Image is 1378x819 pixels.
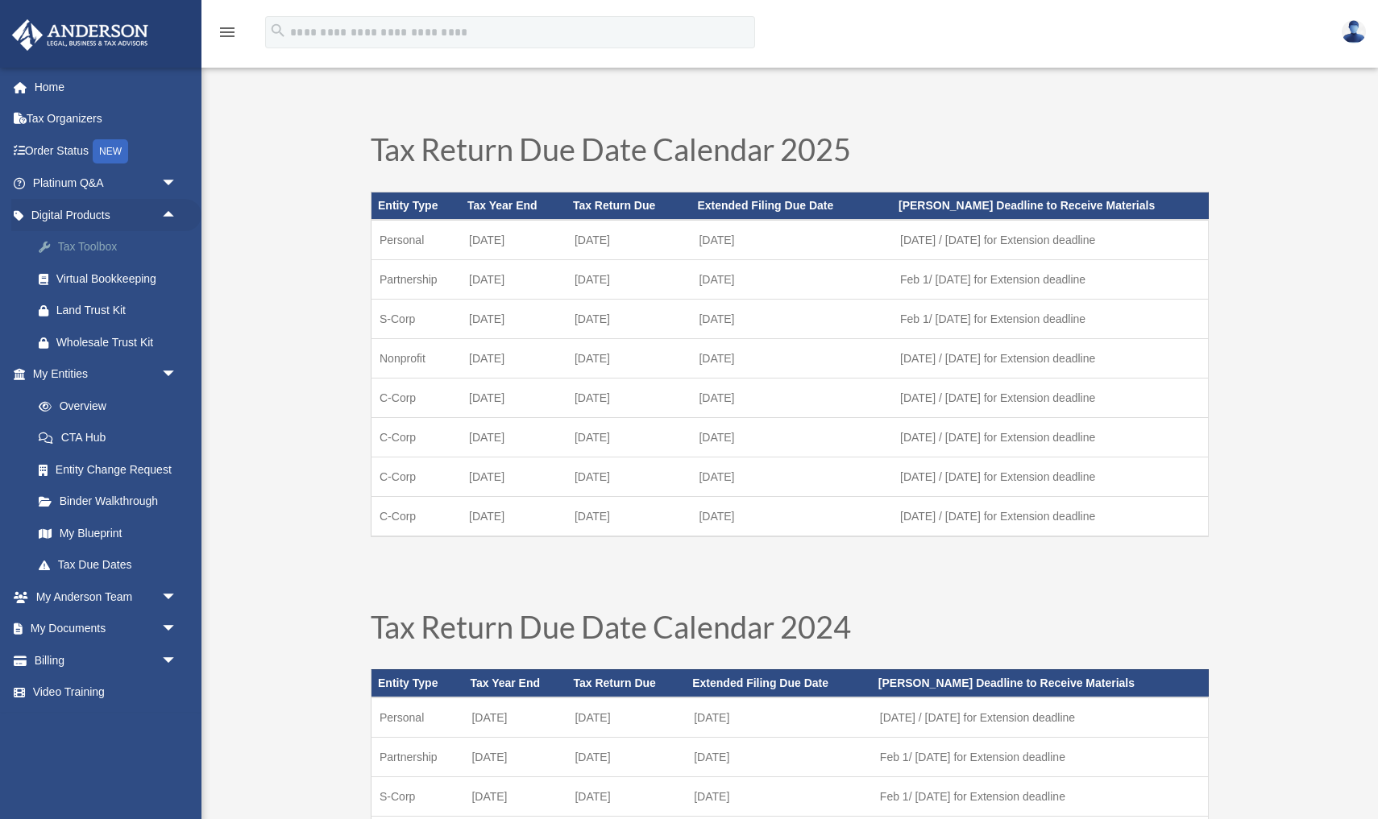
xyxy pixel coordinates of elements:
td: [DATE] [461,496,567,536]
td: [DATE] [461,338,567,378]
img: Anderson Advisors Platinum Portal [7,19,153,51]
a: Overview [23,390,201,422]
a: Wholesale Trust Kit [23,326,201,358]
td: [DATE] [567,299,691,338]
span: arrow_drop_down [161,358,193,391]
a: menu [218,28,237,42]
h1: Tax Return Due Date Calendar 2024 [371,611,1209,650]
td: [DATE] [463,737,567,776]
td: [DATE] [567,378,691,417]
td: C-Corp [371,496,462,536]
th: Entity Type [371,669,464,697]
i: search [269,22,287,39]
td: [DATE] [463,776,567,816]
td: [DATE] [567,220,691,260]
td: Feb 1/ [DATE] for Extension deadline [872,776,1209,816]
td: C-Corp [371,457,462,496]
div: Tax Toolbox [56,237,181,257]
img: User Pic [1342,20,1366,43]
td: [DATE] [691,259,892,299]
td: [DATE] [463,697,567,738]
th: [PERSON_NAME] Deadline to Receive Materials [892,192,1208,220]
th: Tax Return Due [567,669,686,697]
td: [DATE] [567,259,691,299]
td: [DATE] [691,457,892,496]
a: Digital Productsarrow_drop_up [11,199,201,231]
td: [DATE] [691,338,892,378]
td: [DATE] [567,338,691,378]
td: Feb 1/ [DATE] for Extension deadline [892,299,1208,338]
td: [DATE] / [DATE] for Extension deadline [892,417,1208,457]
td: S-Corp [371,776,464,816]
a: CTA Hub [23,422,201,454]
td: [DATE] / [DATE] for Extension deadline [892,378,1208,417]
td: Nonprofit [371,338,462,378]
a: Entity Change Request [23,453,201,486]
td: Personal [371,220,462,260]
td: [DATE] [567,697,686,738]
span: arrow_drop_down [161,581,193,614]
td: [DATE] [691,378,892,417]
td: [DATE] [567,776,686,816]
td: [DATE] [461,417,567,457]
a: Tax Toolbox [23,231,201,263]
i: menu [218,23,237,42]
td: [DATE] [461,378,567,417]
td: [DATE] / [DATE] for Extension deadline [892,338,1208,378]
th: Entity Type [371,192,462,220]
td: C-Corp [371,378,462,417]
td: [DATE] [567,417,691,457]
a: My Documentsarrow_drop_down [11,613,201,645]
a: Tax Due Dates [23,549,193,581]
h1: Tax Return Due Date Calendar 2025 [371,134,1209,172]
div: Virtual Bookkeeping [56,269,181,289]
span: arrow_drop_up [161,199,193,232]
span: arrow_drop_down [161,644,193,677]
td: [DATE] [461,220,567,260]
td: [DATE] / [DATE] for Extension deadline [892,220,1208,260]
a: My Anderson Teamarrow_drop_down [11,581,201,613]
a: Video Training [11,676,201,709]
th: Tax Return Due [567,192,691,220]
th: Extended Filing Due Date [686,669,872,697]
td: Personal [371,697,464,738]
td: [DATE] / [DATE] for Extension deadline [892,457,1208,496]
a: Platinum Q&Aarrow_drop_down [11,168,201,200]
td: [DATE] / [DATE] for Extension deadline [872,697,1209,738]
td: [DATE] [691,220,892,260]
div: Land Trust Kit [56,300,181,321]
a: My Blueprint [23,517,201,549]
td: Partnership [371,259,462,299]
td: [DATE] [691,417,892,457]
td: [DATE] [691,496,892,536]
td: [DATE] [461,299,567,338]
a: Virtual Bookkeeping [23,263,201,295]
td: [DATE] [461,457,567,496]
td: [DATE] [567,457,691,496]
a: Land Trust Kit [23,295,201,327]
a: Tax Organizers [11,103,201,135]
th: Tax Year End [463,669,567,697]
div: NEW [93,139,128,163]
th: Extended Filing Due Date [691,192,892,220]
a: My Entitiesarrow_drop_down [11,358,201,391]
a: Home [11,71,201,103]
td: C-Corp [371,417,462,457]
a: Binder Walkthrough [23,486,201,518]
td: Feb 1/ [DATE] for Extension deadline [872,737,1209,776]
a: Order StatusNEW [11,134,201,168]
td: Feb 1/ [DATE] for Extension deadline [892,259,1208,299]
td: [DATE] [461,259,567,299]
td: S-Corp [371,299,462,338]
td: [DATE] [691,299,892,338]
span: arrow_drop_down [161,613,193,646]
th: Tax Year End [461,192,567,220]
td: [DATE] [567,737,686,776]
td: [DATE] [567,496,691,536]
td: [DATE] [686,776,872,816]
td: [DATE] [686,697,872,738]
div: Wholesale Trust Kit [56,333,181,353]
a: Billingarrow_drop_down [11,644,201,676]
td: [DATE] / [DATE] for Extension deadline [892,496,1208,536]
span: arrow_drop_down [161,168,193,201]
